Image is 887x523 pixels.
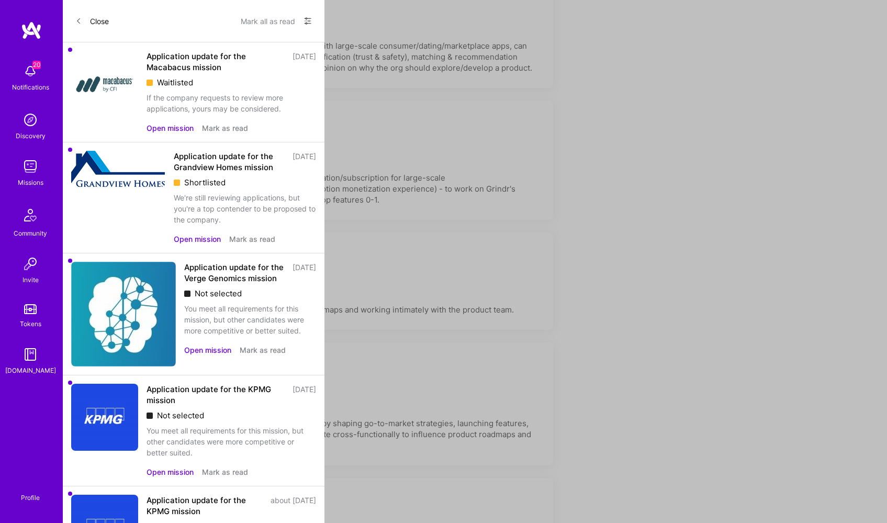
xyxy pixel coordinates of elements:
div: You meet all requirements for this mission, but other candidates were more competitive or better ... [184,303,316,336]
div: Notifications [12,82,49,93]
a: Profile [17,481,43,502]
div: [DATE] [293,151,316,173]
img: Company Logo [71,384,138,451]
img: Company Logo [71,51,138,118]
button: Open mission [147,123,194,133]
div: Missions [18,177,43,188]
button: Mark as read [229,233,275,244]
div: Tokens [20,318,41,329]
div: [DATE] [293,384,316,406]
div: Application update for the Macabacus mission [147,51,286,73]
div: Application update for the Verge Genomics mission [184,262,286,284]
div: Application update for the KPMG mission [147,384,286,406]
button: Mark all as read [241,13,295,29]
div: [DOMAIN_NAME] [5,365,56,376]
div: Shortlisted [174,177,316,188]
div: Community [14,228,47,239]
img: Company Logo [71,262,176,366]
img: teamwork [20,156,41,177]
button: Mark as read [240,344,286,355]
img: bell [20,61,41,82]
img: logo [21,21,42,40]
div: If the company requests to review more applications, yours may be considered. [147,92,316,114]
div: Profile [21,492,40,502]
button: Open mission [184,344,231,355]
button: Close [75,13,109,29]
button: Open mission [174,233,221,244]
div: You meet all requirements for this mission, but other candidates were more competitive or better ... [147,425,316,458]
div: Application update for the KPMG mission [147,495,264,517]
img: guide book [20,344,41,365]
div: [DATE] [293,262,316,284]
div: We're still reviewing applications, but you're a top contender to be proposed to the company. [174,192,316,225]
img: Community [18,203,43,228]
button: Mark as read [202,123,248,133]
img: Invite [20,253,41,274]
button: Mark as read [202,466,248,477]
div: Not selected [184,288,316,299]
img: tokens [24,304,37,314]
div: [DATE] [293,51,316,73]
div: Discovery [16,130,46,141]
span: 20 [32,61,41,69]
div: Application update for the Grandview Homes mission [174,151,286,173]
div: Invite [23,274,39,285]
img: Company Logo [71,151,165,187]
button: Open mission [147,466,194,477]
div: Not selected [147,410,316,421]
div: Waitlisted [147,77,316,88]
img: discovery [20,109,41,130]
div: about [DATE] [271,495,316,517]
